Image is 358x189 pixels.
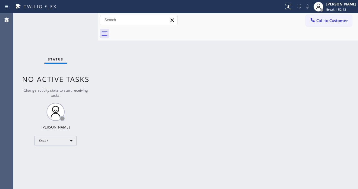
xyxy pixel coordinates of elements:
span: Call to Customer [316,18,348,23]
button: Call to Customer [306,15,352,26]
div: [PERSON_NAME] [326,2,356,7]
button: Mute [303,2,312,11]
span: Change activity state to start receiving tasks. [24,88,88,98]
div: [PERSON_NAME] [41,125,70,130]
span: Break | 52:13 [326,7,346,11]
input: Search [100,15,177,25]
span: Status [48,57,63,61]
div: Break [34,136,77,145]
span: No active tasks [22,74,89,84]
